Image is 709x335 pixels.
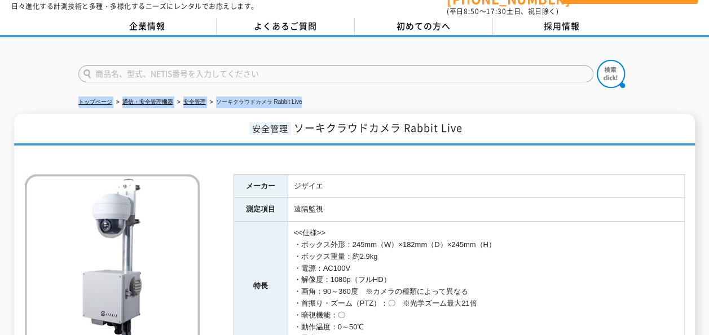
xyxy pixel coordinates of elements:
p: 日々進化する計測技術と多種・多様化するニーズにレンタルでお応えします。 [11,3,258,10]
span: 初めての方へ [397,20,451,32]
img: btn_search.png [597,60,625,88]
span: 17:30 [486,6,507,16]
span: ソーキクラウドカメラ Rabbit Live [294,120,463,135]
td: ジザイエ [288,174,684,198]
span: 8:50 [464,6,479,16]
li: ソーキクラウドカメラ Rabbit Live [208,96,302,108]
a: 安全管理 [183,99,206,105]
td: 遠隔監視 [288,198,684,222]
a: 企業情報 [78,18,217,35]
a: 通信・安全管理機器 [122,99,173,105]
input: 商品名、型式、NETIS番号を入力してください [78,65,593,82]
th: 測定項目 [234,198,288,222]
a: よくあるご質問 [217,18,355,35]
a: トップページ [78,99,112,105]
span: 安全管理 [249,122,291,135]
a: 採用情報 [493,18,631,35]
span: (平日 ～ 土日、祝日除く) [447,6,558,16]
a: 初めての方へ [355,18,493,35]
th: メーカー [234,174,288,198]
